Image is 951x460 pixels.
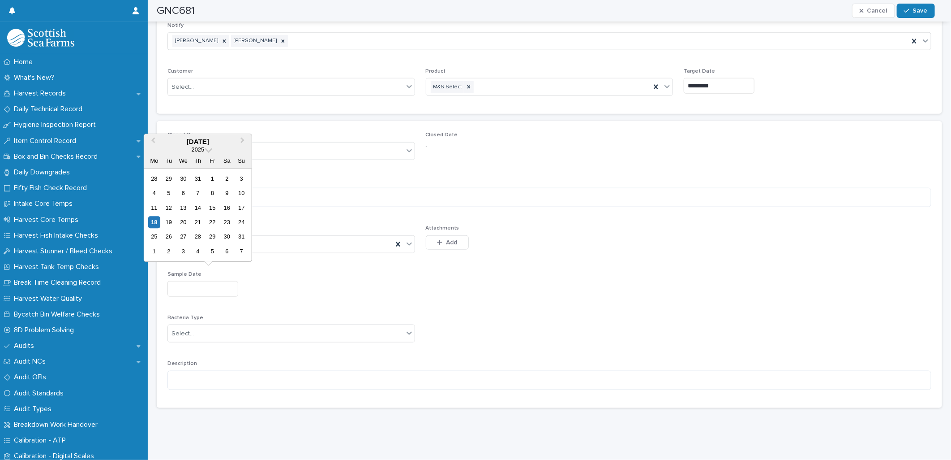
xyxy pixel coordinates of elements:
[167,132,193,138] span: Closed By
[10,263,106,271] p: Harvest Tank Temp Checks
[163,155,175,167] div: Tu
[206,187,218,199] div: Choose Friday, 8 August 2025
[10,436,73,445] p: Calibration - ATP
[221,245,233,257] div: Choose Saturday, 6 September 2025
[236,187,248,199] div: Choose Sunday, 10 August 2025
[10,389,71,398] p: Audit Standards
[10,295,89,303] p: Harvest Water Quality
[221,202,233,214] div: Choose Saturday, 16 August 2025
[167,69,193,74] span: Customer
[236,245,248,257] div: Choose Sunday, 7 September 2025
[167,272,201,277] span: Sample Date
[426,132,458,138] span: Closed Date
[163,245,175,257] div: Choose Tuesday, 2 September 2025
[236,231,248,243] div: Choose Sunday, 31 August 2025
[206,202,218,214] div: Choose Friday, 15 August 2025
[897,4,935,18] button: Save
[192,231,204,243] div: Choose Thursday, 28 August 2025
[867,8,887,14] span: Cancel
[431,81,464,93] div: M&S Select
[10,421,105,429] p: Breakdown Work Handover
[236,202,248,214] div: Choose Sunday, 17 August 2025
[684,69,715,74] span: Target Date
[167,361,197,366] span: Description
[177,216,189,228] div: Choose Wednesday, 20 August 2025
[167,315,203,321] span: Bacteria Type
[236,216,248,228] div: Choose Sunday, 24 August 2025
[426,69,446,74] span: Product
[163,173,175,185] div: Choose Tuesday, 29 July 2025
[148,155,160,167] div: Mo
[10,152,105,161] p: Box and Bin Checks Record
[192,216,204,228] div: Choose Thursday, 21 August 2025
[157,4,195,17] h2: GNC681
[192,146,204,153] span: 2025
[10,137,83,145] p: Item Control Record
[177,202,189,214] div: Choose Wednesday, 13 August 2025
[172,35,219,47] div: [PERSON_NAME]
[913,8,928,14] span: Save
[177,155,189,167] div: We
[148,216,160,228] div: Choose Monday, 18 August 2025
[206,173,218,185] div: Choose Friday, 1 August 2025
[10,310,107,319] p: Bycatch Bin Welfare Checks
[171,329,194,338] div: Select...
[177,245,189,257] div: Choose Wednesday, 3 September 2025
[148,245,160,257] div: Choose Monday, 1 September 2025
[163,216,175,228] div: Choose Tuesday, 19 August 2025
[10,247,120,256] p: Harvest Stunner / Bleed Checks
[10,74,62,82] p: What's New?
[10,168,77,177] p: Daily Downgrades
[446,239,457,246] span: Add
[10,231,105,240] p: Harvest Fish Intake Checks
[171,82,194,92] div: Select...
[10,278,108,287] p: Break Time Cleaning Record
[10,121,103,129] p: Hygiene Inspection Report
[206,245,218,257] div: Choose Friday, 5 September 2025
[221,187,233,199] div: Choose Saturday, 9 August 2025
[192,155,204,167] div: Th
[10,58,40,66] p: Home
[426,142,673,152] p: -
[426,226,459,231] span: Attachments
[177,187,189,199] div: Choose Wednesday, 6 August 2025
[10,89,73,98] p: Harvest Records
[192,187,204,199] div: Choose Thursday, 7 August 2025
[163,202,175,214] div: Choose Tuesday, 12 August 2025
[10,342,41,350] p: Audits
[852,4,895,18] button: Cancel
[221,231,233,243] div: Choose Saturday, 30 August 2025
[167,23,184,28] span: Notify
[148,231,160,243] div: Choose Monday, 25 August 2025
[221,173,233,185] div: Choose Saturday, 2 August 2025
[192,245,204,257] div: Choose Thursday, 4 September 2025
[236,173,248,185] div: Choose Sunday, 3 August 2025
[10,216,86,224] p: Harvest Core Temps
[206,231,218,243] div: Choose Friday, 29 August 2025
[192,202,204,214] div: Choose Thursday, 14 August 2025
[10,184,94,192] p: Fifty Fish Check Record
[163,231,175,243] div: Choose Tuesday, 26 August 2025
[177,173,189,185] div: Choose Wednesday, 30 July 2025
[148,187,160,199] div: Choose Monday, 4 August 2025
[221,155,233,167] div: Sa
[192,173,204,185] div: Choose Thursday, 31 July 2025
[10,105,90,113] p: Daily Technical Record
[10,405,59,413] p: Audit Types
[7,29,74,47] img: mMrefqRFQpe26GRNOUkG
[236,155,248,167] div: Su
[426,235,469,250] button: Add
[221,216,233,228] div: Choose Saturday, 23 August 2025
[148,202,160,214] div: Choose Monday, 11 August 2025
[177,231,189,243] div: Choose Wednesday, 27 August 2025
[163,187,175,199] div: Choose Tuesday, 5 August 2025
[206,216,218,228] div: Choose Friday, 22 August 2025
[145,135,159,149] button: Previous Month
[10,326,81,334] p: 8D Problem Solving
[148,173,160,185] div: Choose Monday, 28 July 2025
[206,155,218,167] div: Fr
[147,171,248,259] div: month 2025-08
[10,357,53,366] p: Audit NCs
[236,135,251,149] button: Next Month
[10,200,80,208] p: Intake Core Temps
